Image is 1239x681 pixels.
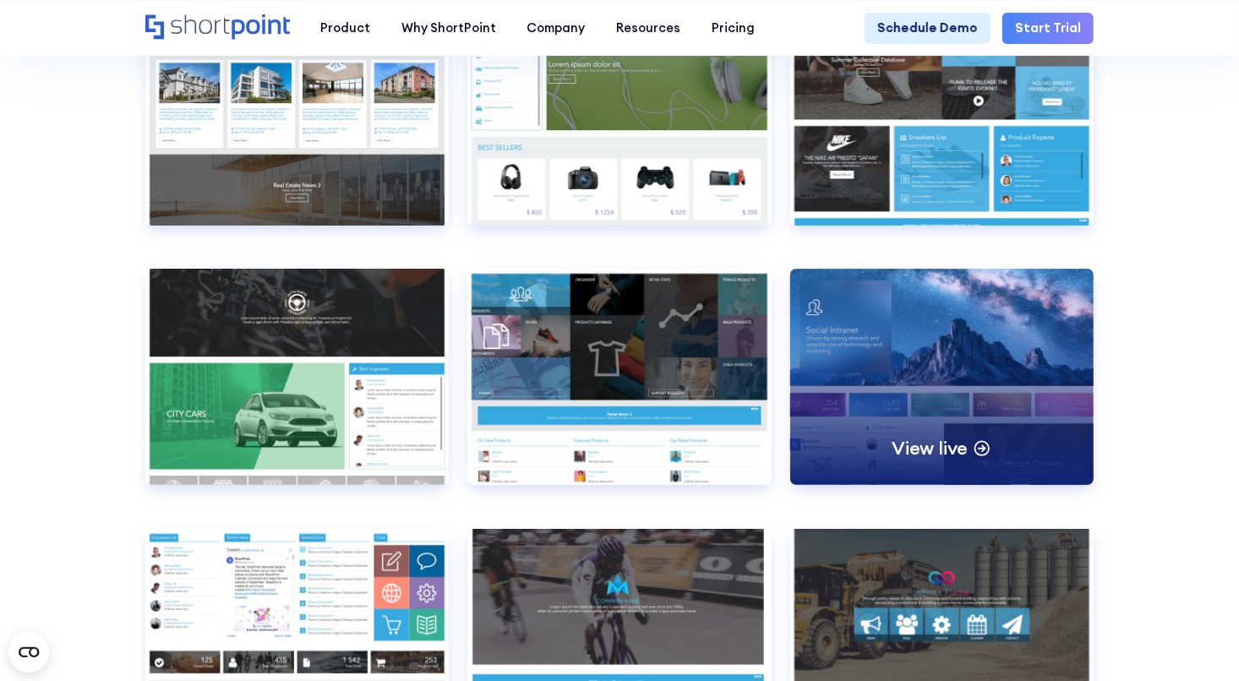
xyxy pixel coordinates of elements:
div: Why ShortPoint [401,19,496,37]
iframe: Chat Widget [1154,600,1239,681]
a: Schedule Demo [865,13,990,44]
a: Start Trial [1002,13,1093,44]
a: Social 1View live [790,269,1094,510]
a: Retail 4 [467,269,771,510]
a: Product [305,13,386,44]
a: Pricing [696,13,770,44]
div: Company [527,19,586,37]
a: Real Estate 3 [145,8,449,250]
button: Open CMP widget [8,632,49,673]
a: Retail 3 [145,269,449,510]
a: Retail 2 [790,8,1094,250]
p: View live [892,436,968,460]
div: Resources [616,19,680,37]
div: Product [320,19,370,37]
a: Company [511,13,601,44]
a: Home [145,14,289,41]
a: Why ShortPoint [386,13,512,44]
a: Resources [601,13,696,44]
div: Pricing [712,19,755,37]
a: Retail 1 [467,8,771,250]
